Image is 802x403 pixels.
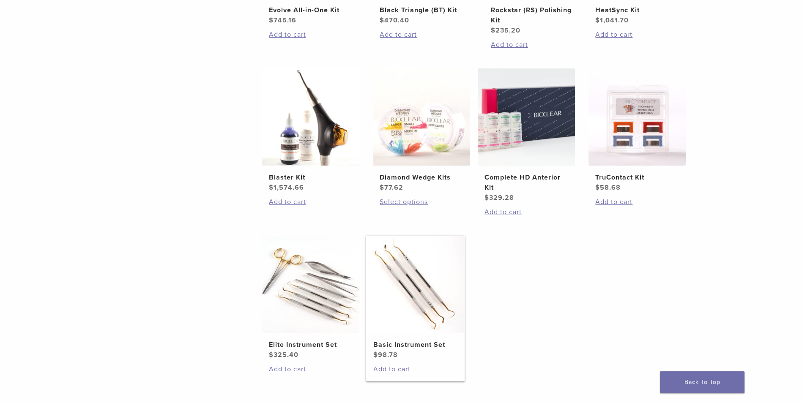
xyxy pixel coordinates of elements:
h2: HeatSync Kit [595,5,679,15]
a: Blaster KitBlaster Kit $1,574.66 [262,68,360,193]
bdi: 325.40 [269,351,298,359]
bdi: 98.78 [373,351,398,359]
span: $ [595,16,600,25]
bdi: 1,041.70 [595,16,629,25]
a: Elite Instrument SetElite Instrument Set $325.40 [262,236,360,360]
h2: Blaster Kit [269,172,353,182]
a: Add to cart: “Complete HD Anterior Kit” [484,207,568,217]
img: Diamond Wedge Kits [373,68,470,166]
span: $ [269,16,274,25]
a: Add to cart: “Blaster Kit” [269,197,353,207]
h2: Rockstar (RS) Polishing Kit [491,5,575,25]
h2: Complete HD Anterior Kit [484,172,568,193]
a: Basic Instrument SetBasic Instrument Set $98.78 [366,236,465,360]
a: Add to cart: “Rockstar (RS) Polishing Kit” [491,40,575,50]
a: Diamond Wedge KitsDiamond Wedge Kits $77.62 [372,68,471,193]
span: $ [484,193,489,202]
h2: Elite Instrument Set [269,340,353,350]
img: TruContact Kit [588,68,686,166]
h2: Diamond Wedge Kits [380,172,463,182]
span: $ [373,351,378,359]
a: Select options for “Diamond Wedge Kits” [380,197,463,207]
span: $ [380,183,384,192]
a: Add to cart: “HeatSync Kit” [595,30,679,40]
bdi: 77.62 [380,183,403,192]
h2: Evolve All-in-One Kit [269,5,353,15]
span: $ [491,26,495,35]
bdi: 470.40 [380,16,409,25]
span: $ [595,183,600,192]
img: Blaster Kit [262,68,359,166]
bdi: 745.16 [269,16,296,25]
a: Add to cart: “Evolve All-in-One Kit” [269,30,353,40]
bdi: 329.28 [484,193,514,202]
img: Basic Instrument Set [367,236,464,333]
a: Back To Top [660,371,745,393]
bdi: 235.20 [491,26,520,35]
a: Add to cart: “Basic Instrument Set” [373,364,457,374]
h2: Basic Instrument Set [373,340,457,350]
img: Elite Instrument Set [262,236,359,333]
a: Complete HD Anterior KitComplete HD Anterior Kit $329.28 [477,68,576,203]
img: Complete HD Anterior Kit [478,68,575,166]
span: $ [269,351,274,359]
a: Add to cart: “Elite Instrument Set” [269,364,353,374]
bdi: 58.68 [595,183,621,192]
h2: TruContact Kit [595,172,679,182]
h2: Black Triangle (BT) Kit [380,5,463,15]
span: $ [269,183,274,192]
span: $ [380,16,384,25]
a: Add to cart: “Black Triangle (BT) Kit” [380,30,463,40]
bdi: 1,574.66 [269,183,304,192]
a: Add to cart: “TruContact Kit” [595,197,679,207]
a: TruContact KitTruContact Kit $58.68 [588,68,687,193]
